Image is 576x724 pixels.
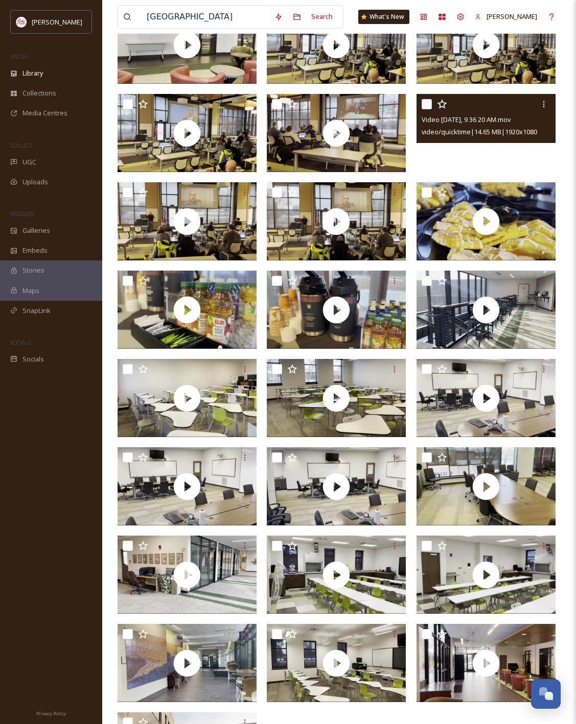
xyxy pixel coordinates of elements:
[267,624,406,702] img: thumbnail
[267,94,406,172] img: thumbnail
[22,246,48,255] span: Embeds
[22,226,50,235] span: Galleries
[118,624,257,702] img: thumbnail
[422,127,537,136] span: video/quicktime | 14.65 MB | 1920 x 1080
[22,354,44,364] span: Socials
[267,447,406,525] img: thumbnail
[487,12,537,21] span: [PERSON_NAME]
[417,182,556,260] img: thumbnail
[22,108,67,118] span: Media Centres
[306,7,338,27] div: Search
[22,157,36,167] span: UGC
[417,536,556,614] img: thumbnail
[32,17,82,27] span: [PERSON_NAME]
[118,447,257,525] img: thumbnail
[470,7,542,27] a: [PERSON_NAME]
[10,210,34,218] span: WIDGETS
[36,707,66,719] a: Privacy Policy
[417,271,556,349] img: thumbnail
[36,710,66,717] span: Privacy Policy
[267,182,406,260] img: thumbnail
[22,286,39,296] span: Maps
[22,177,48,187] span: Uploads
[118,182,257,260] img: thumbnail
[22,306,51,316] span: SnapLink
[267,536,406,614] img: thumbnail
[118,94,257,172] img: thumbnail
[22,88,56,98] span: Collections
[118,271,257,349] img: thumbnail
[10,141,32,149] span: COLLECT
[22,68,43,78] span: Library
[267,271,406,349] img: thumbnail
[22,266,44,275] span: Stories
[118,359,257,437] img: thumbnail
[422,115,511,124] span: Video [DATE], 9 36 20 AM.mov
[142,6,269,28] input: Search your library
[267,359,406,437] img: thumbnail
[267,6,406,84] img: thumbnail
[118,536,257,614] img: thumbnail
[417,447,556,525] img: thumbnail
[16,17,27,27] img: images%20(1).png
[417,359,556,437] img: thumbnail
[358,10,409,24] a: What's New
[417,624,556,702] img: thumbnail
[531,679,561,709] button: Open Chat
[118,6,257,84] img: thumbnail
[417,6,556,84] img: thumbnail
[10,339,31,346] span: SOCIALS
[10,53,28,60] span: MEDIA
